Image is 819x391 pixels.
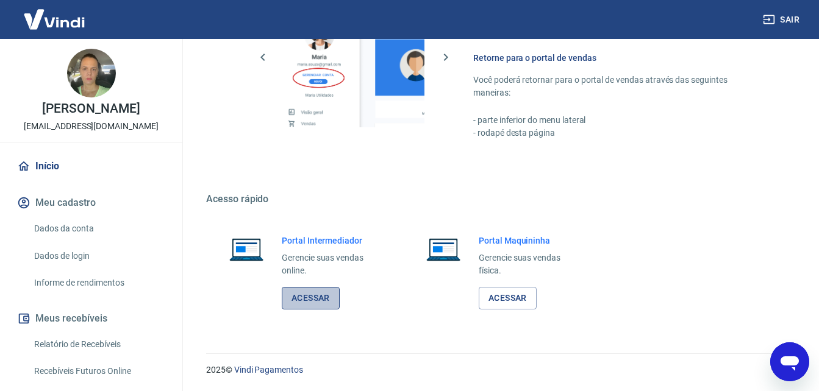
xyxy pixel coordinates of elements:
img: Imagem de um notebook aberto [221,234,272,264]
p: - rodapé desta página [473,127,760,139]
h6: Portal Maquininha [479,234,578,247]
p: 2025 © [206,364,790,376]
h6: Retorne para o portal de vendas [473,52,760,64]
a: Recebíveis Futuros Online [29,359,168,384]
a: Vindi Pagamentos [234,365,303,375]
button: Meus recebíveis [15,305,168,332]
p: Gerencie suas vendas online. [282,252,381,277]
a: Dados de login [29,244,168,269]
p: [EMAIL_ADDRESS][DOMAIN_NAME] [24,120,159,133]
button: Meu cadastro [15,189,168,216]
button: Sair [760,9,804,31]
h5: Acesso rápido [206,193,790,205]
img: Imagem de um notebook aberto [418,234,469,264]
h6: Portal Intermediador [282,234,381,247]
p: Gerencie suas vendas física. [479,252,578,277]
iframe: Botão para abrir a janela de mensagens [770,342,809,381]
img: Vindi [15,1,94,38]
a: Informe de rendimentos [29,270,168,295]
p: [PERSON_NAME] [42,102,140,115]
a: Dados da conta [29,216,168,241]
a: Acessar [479,287,537,309]
a: Acessar [282,287,340,309]
p: - parte inferior do menu lateral [473,114,760,127]
p: Você poderá retornar para o portal de vendas através das seguintes maneiras: [473,74,760,99]
a: Relatório de Recebíveis [29,332,168,357]
img: 15d61fe2-2cf3-463f-abb3-188f2b0ad94a.jpeg [67,49,116,97]
a: Início [15,153,168,180]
